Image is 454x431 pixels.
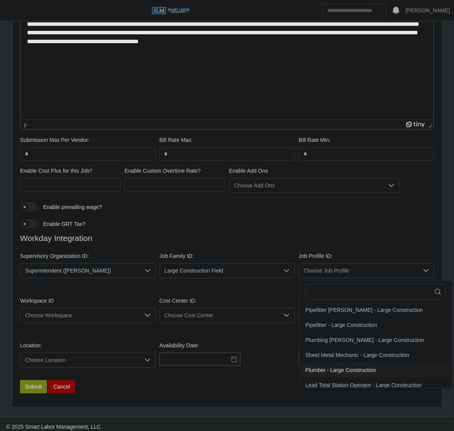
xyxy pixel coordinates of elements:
[301,363,451,377] li: Plumber - Large Construction
[24,121,27,128] div: p
[20,353,140,367] span: Choose Location
[323,4,387,17] input: Search
[20,297,54,305] label: Workspace ID
[160,342,199,350] label: Availability Date:
[160,264,279,278] span: Large Construction Field
[20,219,37,229] button: Enable GRT Tax?
[306,366,376,374] span: Plumber - Large Construction
[151,7,190,15] img: SLM Logo
[306,336,424,344] span: Plumbing [PERSON_NAME] - Large Construction
[301,348,451,362] li: Sheet Metal Mechanic - Large Construction
[160,308,279,323] span: Choose Cost Center
[230,178,384,193] div: Choose Add Ons
[48,380,75,394] a: Cancel
[20,380,47,394] button: Submit
[301,378,451,392] li: Lead Total Station Operator - Large Construction
[301,303,451,317] li: Pipefitter Foreman - Large Construction
[301,318,451,332] li: Pipefitter - Large Construction
[301,333,451,347] li: Plumbing Foreman - Large Construction
[406,7,450,15] a: [PERSON_NAME]
[20,167,92,175] label: Enable Cost Plus for this Job?
[306,306,423,314] span: Pipefitter [PERSON_NAME] - Large Construction
[160,136,193,144] label: Bill Rate Max:
[299,136,330,144] label: Bill Rate Min:
[160,297,197,305] label: Cost Center ID:
[20,202,37,212] button: Enable prevailing wage?
[6,6,407,15] body: Rich Text Area. Press ALT-0 for help.
[306,351,409,359] span: Sheet Metal Mechanic - Large Construction
[229,167,268,175] label: Enable Add Ons
[20,264,140,278] span: Superintendent (Garner Clement)
[20,342,42,350] label: Location:
[306,381,422,389] span: Lead Total Station Operator - Large Construction
[20,233,434,243] h4: Workday Integration
[306,321,377,329] span: Pipefitter - Large Construction
[20,308,140,323] span: Choose Workspace
[20,252,89,260] label: Supervisory Organization ID:
[124,167,201,175] label: Enable Custom Overtime Rate?
[21,14,434,120] iframe: Rich Text Area
[406,121,425,128] a: Powered by Tiny
[160,252,194,260] label: Job Family ID:
[425,120,434,129] div: Press the Up and Down arrow keys to resize the editor.
[6,424,101,430] span: © 2025 Smart Labor Management, LLC
[299,264,419,278] span: Choose Job Profile
[43,221,86,227] span: Enable GRT Tax?
[43,204,102,210] span: Enable prevailing wage?
[299,252,333,260] label: Job Profile ID:
[20,136,90,144] label: Submission Max Per Vendor:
